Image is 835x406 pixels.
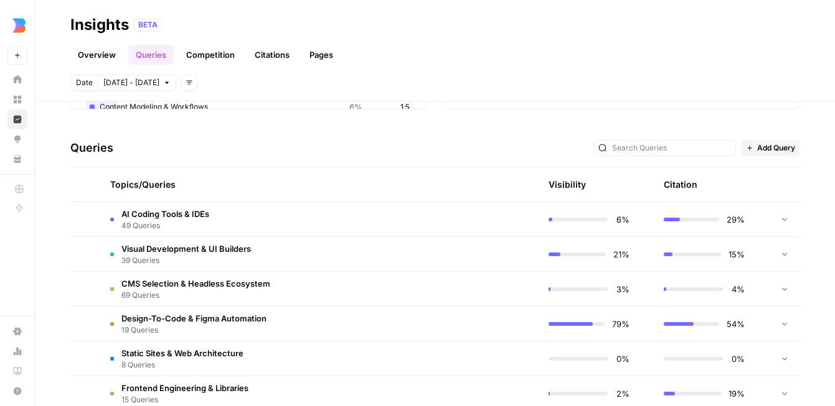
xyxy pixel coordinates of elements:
[302,45,341,65] a: Pages
[70,15,129,35] div: Insights
[121,312,267,325] span: Design-To-Code & Figma Automation
[134,19,162,31] div: BETA
[549,178,586,191] div: Visibility
[121,255,251,266] span: 39 Queries
[7,10,27,41] button: Workspace: Builder.io
[7,70,27,90] a: Home
[121,382,248,394] span: Frontend Engineering & Libraries
[98,75,176,91] button: [DATE] - [DATE]
[615,283,630,295] span: 3%
[727,213,745,226] span: 29%
[121,394,248,405] span: 15 Queries
[7,321,27,341] a: Settings
[727,318,745,330] span: 54%
[615,387,630,400] span: 2%
[730,353,745,365] span: 0%
[349,101,362,113] span: 6%
[729,248,745,261] span: 15%
[664,167,697,201] div: Citation
[76,77,93,88] span: Date
[7,129,27,149] a: Opportunities
[757,142,795,154] span: Add Query
[121,359,243,371] span: 8 Queries
[121,347,243,359] span: Static Sites & Web Architecture
[7,109,27,129] a: Insights
[110,167,410,201] div: Topics/Queries
[179,45,242,65] a: Competition
[612,318,630,330] span: 79%
[247,45,297,65] a: Citations
[86,97,412,117] div: Content Modeling & Workflows
[121,290,270,301] span: 69 Queries
[103,77,159,88] span: [DATE] - [DATE]
[730,283,745,295] span: 4%
[121,325,267,336] span: 19 Queries
[615,353,630,365] span: 0%
[7,149,27,169] a: Your Data
[121,242,251,255] span: Visual Development & UI Builders
[128,45,174,65] a: Queries
[7,381,27,401] button: Help + Support
[121,208,209,220] span: AI Coding Tools & IDEs
[7,341,27,361] a: Usage
[613,248,630,261] span: 21%
[612,142,732,154] input: Search Queries
[7,14,30,37] img: Builder.io Logo
[121,277,270,290] span: CMS Selection & Headless Ecosystem
[729,387,745,400] span: 19%
[741,140,800,156] button: Add Query
[400,101,410,113] span: 15
[615,213,630,226] span: 6%
[7,90,27,109] a: Browse
[7,361,27,381] a: Learning Hub
[70,139,113,157] h3: Queries
[70,45,123,65] a: Overview
[121,220,209,231] span: 49 Queries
